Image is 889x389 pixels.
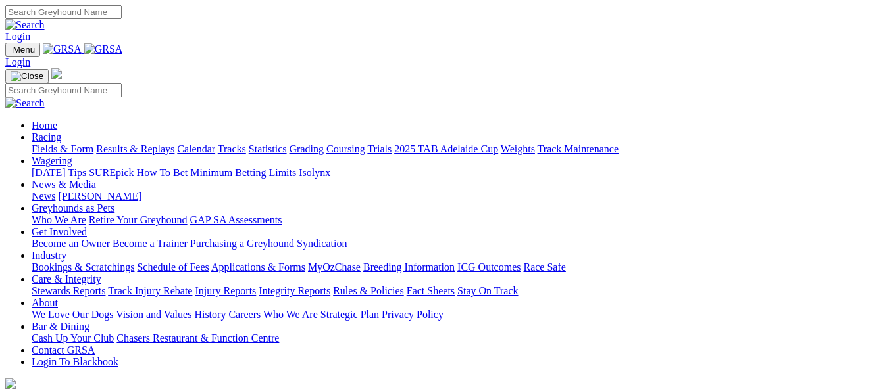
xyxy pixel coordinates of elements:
[51,68,62,79] img: logo-grsa-white.png
[263,309,318,320] a: Who We Are
[297,238,347,249] a: Syndication
[32,285,884,297] div: Care & Integrity
[116,332,279,344] a: Chasers Restaurant & Function Centre
[11,71,43,81] img: Close
[538,143,619,154] a: Track Maintenance
[5,57,30,68] a: Login
[32,155,72,166] a: Wagering
[190,214,282,225] a: GAP SA Assessments
[32,191,884,202] div: News & Media
[194,309,226,320] a: History
[5,31,30,42] a: Login
[32,179,96,190] a: News & Media
[367,143,392,154] a: Trials
[32,238,884,250] div: Get Involved
[5,43,40,57] button: Toggle navigation
[32,309,884,321] div: About
[308,262,361,273] a: MyOzChase
[84,43,123,55] img: GRSA
[218,143,246,154] a: Tracks
[32,214,86,225] a: Who We Are
[326,143,365,154] a: Coursing
[5,378,16,389] img: logo-grsa-white.png
[195,285,256,296] a: Injury Reports
[32,309,113,320] a: We Love Our Dogs
[89,167,134,178] a: SUREpick
[137,167,188,178] a: How To Bet
[32,120,57,131] a: Home
[89,214,188,225] a: Retire Your Greyhound
[211,262,305,273] a: Applications & Forms
[5,5,122,19] input: Search
[457,285,518,296] a: Stay On Track
[32,214,884,226] div: Greyhounds as Pets
[32,262,884,273] div: Industry
[190,167,296,178] a: Minimum Betting Limits
[320,309,379,320] a: Strategic Plan
[333,285,404,296] a: Rules & Policies
[382,309,444,320] a: Privacy Policy
[5,97,45,109] img: Search
[32,356,118,367] a: Login To Blackbook
[457,262,521,273] a: ICG Outcomes
[32,191,55,202] a: News
[290,143,324,154] a: Grading
[32,273,101,285] a: Care & Integrity
[5,83,122,97] input: Search
[32,332,114,344] a: Cash Up Your Club
[5,69,49,83] button: Toggle navigation
[32,143,93,154] a: Fields & Form
[32,321,89,332] a: Bar & Dining
[32,131,61,143] a: Racing
[113,238,188,249] a: Become a Trainer
[363,262,455,273] a: Breeding Information
[32,238,110,249] a: Become an Owner
[32,332,884,344] div: Bar & Dining
[259,285,330,296] a: Integrity Reports
[58,191,141,202] a: [PERSON_NAME]
[407,285,455,296] a: Fact Sheets
[394,143,498,154] a: 2025 TAB Adelaide Cup
[32,297,58,308] a: About
[190,238,294,249] a: Purchasing a Greyhound
[13,45,35,55] span: Menu
[32,167,884,179] div: Wagering
[32,167,86,178] a: [DATE] Tips
[32,250,66,261] a: Industry
[501,143,535,154] a: Weights
[32,226,87,237] a: Get Involved
[43,43,82,55] img: GRSA
[32,344,95,355] a: Contact GRSA
[5,19,45,31] img: Search
[32,202,114,214] a: Greyhounds as Pets
[116,309,191,320] a: Vision and Values
[249,143,287,154] a: Statistics
[96,143,174,154] a: Results & Replays
[523,262,565,273] a: Race Safe
[108,285,192,296] a: Track Injury Rebate
[32,143,884,155] div: Racing
[299,167,330,178] a: Isolynx
[228,309,261,320] a: Careers
[32,262,134,273] a: Bookings & Scratchings
[137,262,209,273] a: Schedule of Fees
[177,143,215,154] a: Calendar
[32,285,105,296] a: Stewards Reports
